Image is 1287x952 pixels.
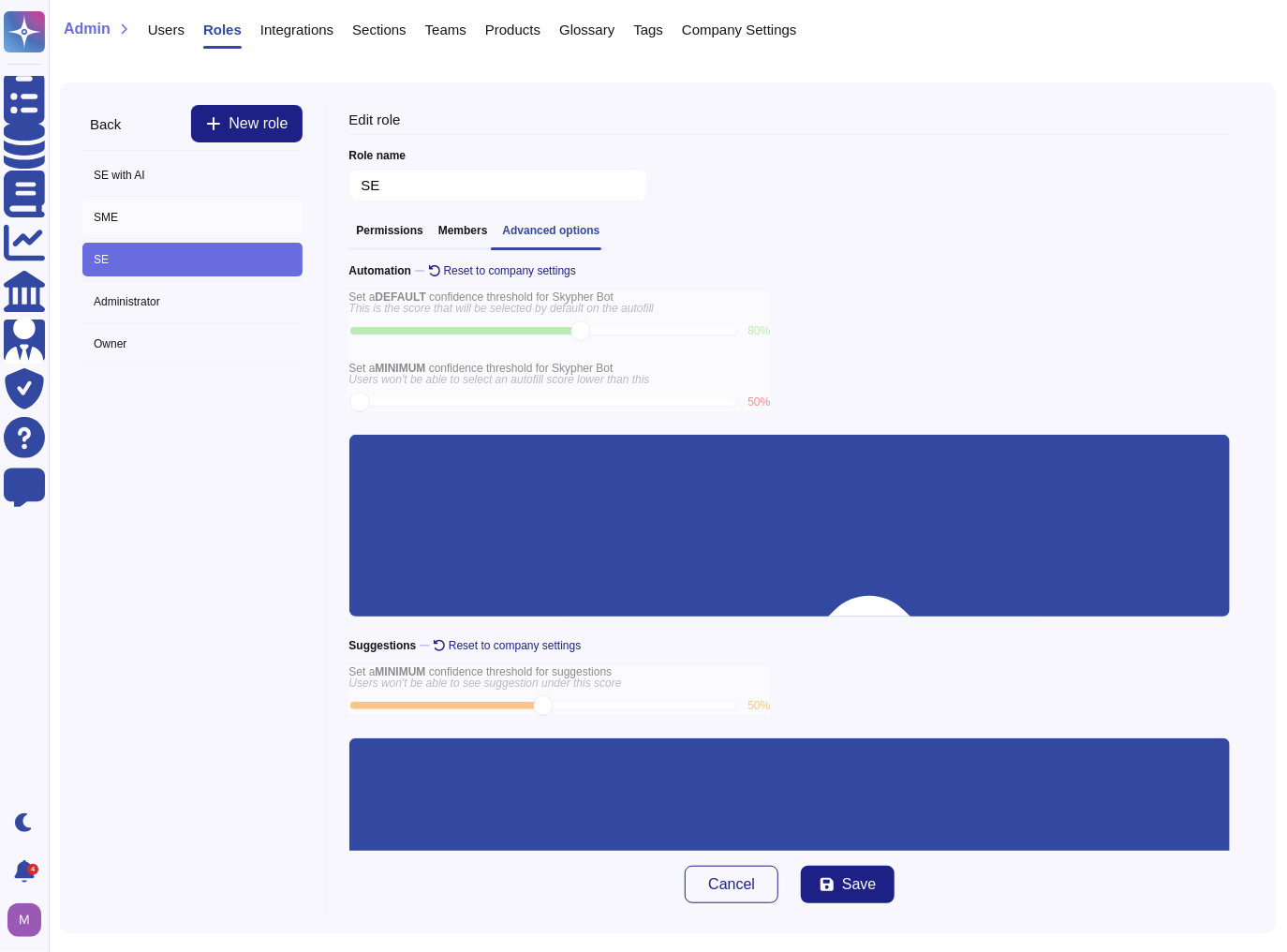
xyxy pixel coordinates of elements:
span: Role name [348,150,406,161]
button: user [4,900,54,941]
span: SME [82,201,303,234]
img: user [7,903,41,937]
h3: Members [438,224,488,237]
button: Reset to company settings [434,640,581,651]
span: Company Settings [682,22,797,37]
span: SE [82,243,303,276]
span: Suggestions [348,640,1231,651]
span: Users [148,22,185,37]
span: Teams [425,22,466,37]
h3: Permissions [356,224,422,237]
span: Edit role [348,112,400,126]
span: Sections [352,22,407,37]
span: Roles [203,22,242,37]
span: New role [229,116,288,131]
span: Integrations [260,22,333,37]
h3: Advanced options [502,224,599,237]
span: Owner [82,327,303,361]
span: Tags [633,22,663,37]
span: Save [842,877,876,892]
button: New role [191,105,303,142]
span: Automation [348,265,1231,276]
button: Reset to company settings [429,265,576,276]
span: Administrator [82,285,303,319]
span: Reset to company settings [449,640,581,651]
div: 4 [27,864,38,875]
span: Reset to company settings [444,265,576,276]
span: Products [485,22,540,37]
span: Glossary [559,22,614,37]
input: Enter name [348,169,648,201]
span: SE with AI [82,158,303,192]
button: Save [801,866,895,903]
b: MINIMUM [375,665,425,678]
span: Admin [64,22,111,37]
button: Cancel [685,866,778,903]
b: DEFAULT [375,290,425,304]
span: Cancel [708,877,755,892]
span: Back [90,117,121,131]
